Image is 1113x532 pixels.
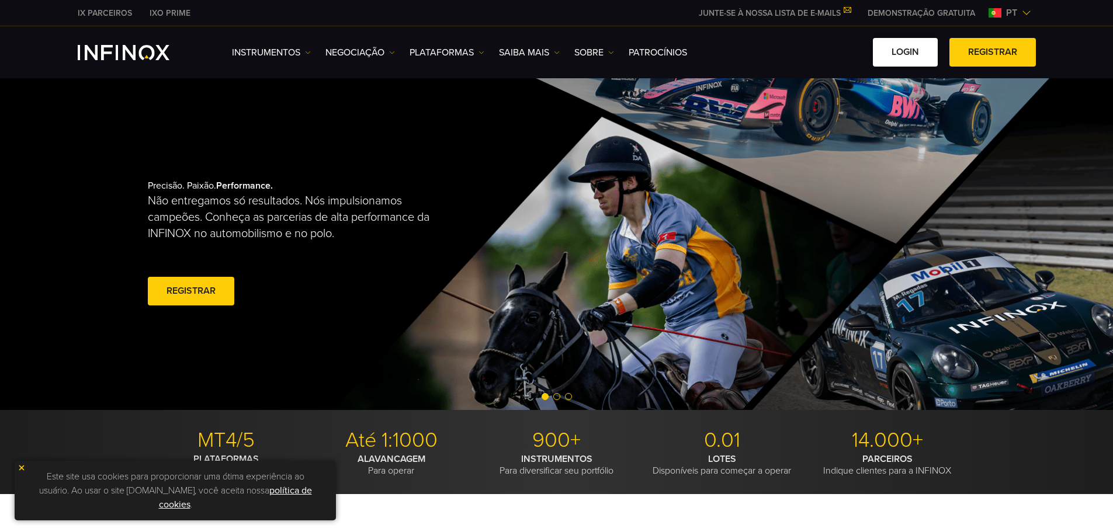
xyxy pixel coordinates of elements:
[78,45,197,60] a: INFINOX Logo
[232,46,311,60] a: Instrumentos
[859,7,984,19] a: INFINOX MENU
[313,453,470,477] p: Para operar
[313,427,470,453] p: Até 1:1000
[499,46,560,60] a: Saiba mais
[574,46,614,60] a: SOBRE
[862,453,913,465] strong: PARCEIROS
[479,427,635,453] p: 900+
[873,38,938,67] a: Login
[1001,6,1022,20] span: pt
[644,427,800,453] p: 0.01
[553,393,560,400] span: Go to slide 2
[148,161,516,327] div: Precisão. Paixão.
[542,393,549,400] span: Go to slide 1
[148,427,304,453] p: MT4/5
[141,7,199,19] a: INFINOX
[479,453,635,477] p: Para diversificar seu portfólio
[148,193,442,242] p: Não entregamos só resultados. Nós impulsionamos campeões. Conheça as parcerias de alta performanc...
[521,453,592,465] strong: INSTRUMENTOS
[20,467,330,514] p: Este site usa cookies para proporcionar uma ótima experiência ao usuário. Ao usar o site [DOMAIN_...
[565,393,572,400] span: Go to slide 3
[708,453,736,465] strong: LOTES
[690,8,859,18] a: JUNTE-SE À NOSSA LISTA DE E-MAILS
[809,453,966,477] p: Indique clientes para a INFINOX
[148,277,234,305] a: Registrar
[216,180,273,192] strong: Performance.
[629,46,687,60] a: Patrocínios
[325,46,395,60] a: NEGOCIAÇÃO
[644,453,800,477] p: Disponíveis para começar a operar
[949,38,1036,67] a: Registrar
[809,427,966,453] p: 14.000+
[193,453,259,465] strong: PLATAFORMAS
[410,46,484,60] a: PLATAFORMAS
[148,453,304,477] p: Com ferramentas de trading modernas
[18,464,26,472] img: yellow close icon
[69,7,141,19] a: INFINOX
[358,453,425,465] strong: ALAVANCAGEM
